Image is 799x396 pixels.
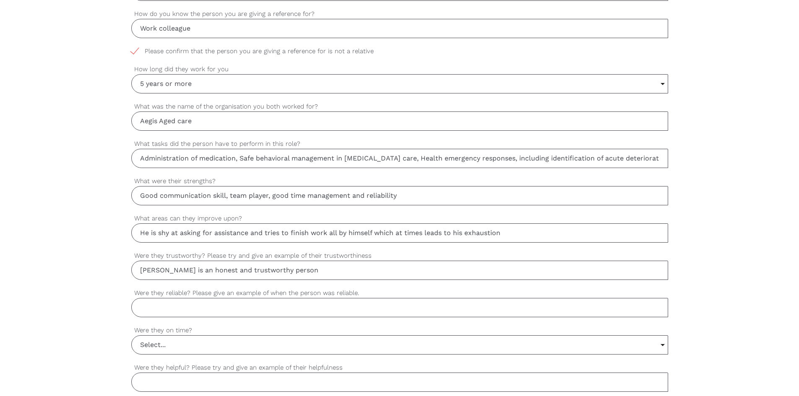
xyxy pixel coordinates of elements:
[131,288,668,298] label: Were they reliable? Please give an example of when the person was reliable.
[131,9,668,19] label: How do you know the person you are giving a reference for?
[131,139,668,149] label: What tasks did the person have to perform in this role?
[131,176,668,186] label: What were their strengths?
[131,326,668,335] label: Were they on time?
[131,251,668,261] label: Were they trustworthy? Please try and give an example of their trustworthiness
[131,47,390,56] span: Please confirm that the person you are giving a reference for is not a relative
[131,65,668,74] label: How long did they work for you
[131,363,668,373] label: Were they helpful? Please try and give an example of their helpfulness
[131,102,668,111] label: What was the name of the organisation you both worked for?
[131,214,668,223] label: What areas can they improve upon?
